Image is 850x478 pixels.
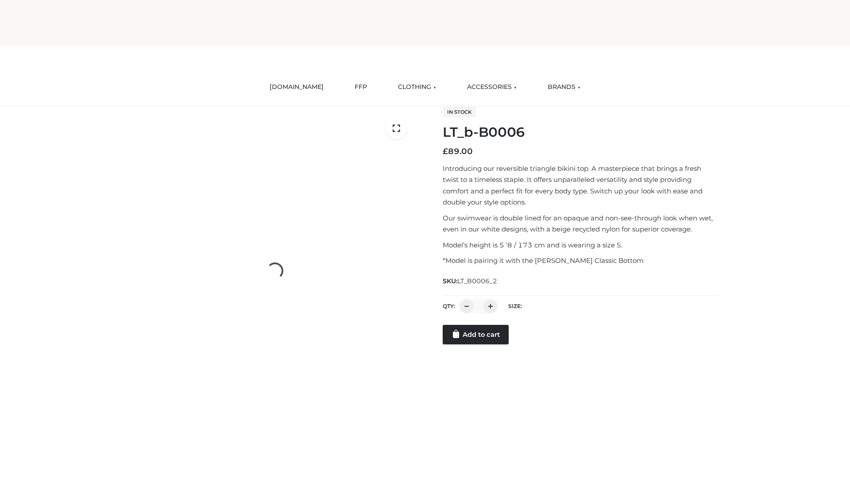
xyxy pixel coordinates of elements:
label: Size: [508,303,522,309]
h1: LT_b-B0006 [443,124,719,140]
span: In stock [443,107,476,117]
p: Introducing our reversible triangle bikini top. A masterpiece that brings a fresh twist to a time... [443,163,719,208]
span: £ [443,146,448,156]
p: *Model is pairing it with the [PERSON_NAME] Classic Bottom [443,255,719,266]
a: [DOMAIN_NAME] [263,77,330,97]
span: LT_B0006_2 [457,277,497,285]
label: QTY: [443,303,455,309]
a: ACCESSORIES [460,77,523,97]
bdi: 89.00 [443,146,473,156]
a: CLOTHING [391,77,443,97]
p: Model’s height is 5 ‘8 / 173 cm and is wearing a size S. [443,239,719,251]
a: FFP [348,77,374,97]
p: Our swimwear is double lined for an opaque and non-see-through look when wet, even in our white d... [443,212,719,235]
span: SKU: [443,276,498,286]
a: Add to cart [443,325,509,344]
a: BRANDS [541,77,587,97]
